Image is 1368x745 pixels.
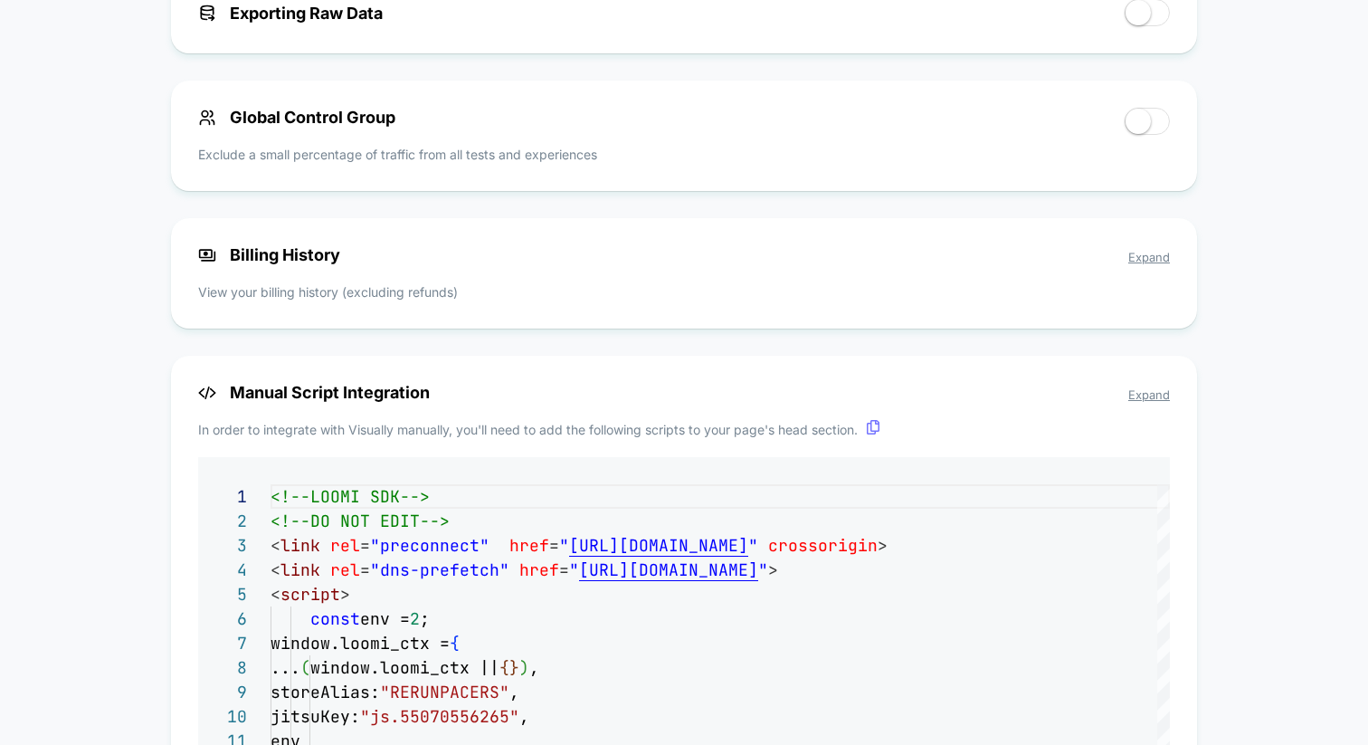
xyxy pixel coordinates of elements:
span: Manual Script Integration [198,383,1170,402]
span: Expand [1128,387,1170,402]
span: Expand [1128,250,1170,264]
p: View your billing history (excluding refunds) [198,282,1170,301]
span: Global Control Group [198,108,395,127]
p: Exclude a small percentage of traffic from all tests and experiences [198,145,597,164]
p: In order to integrate with Visually manually, you'll need to add the following scripts to your pa... [198,420,1170,439]
span: Exporting Raw Data [198,4,383,23]
span: Billing History [198,245,1170,264]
